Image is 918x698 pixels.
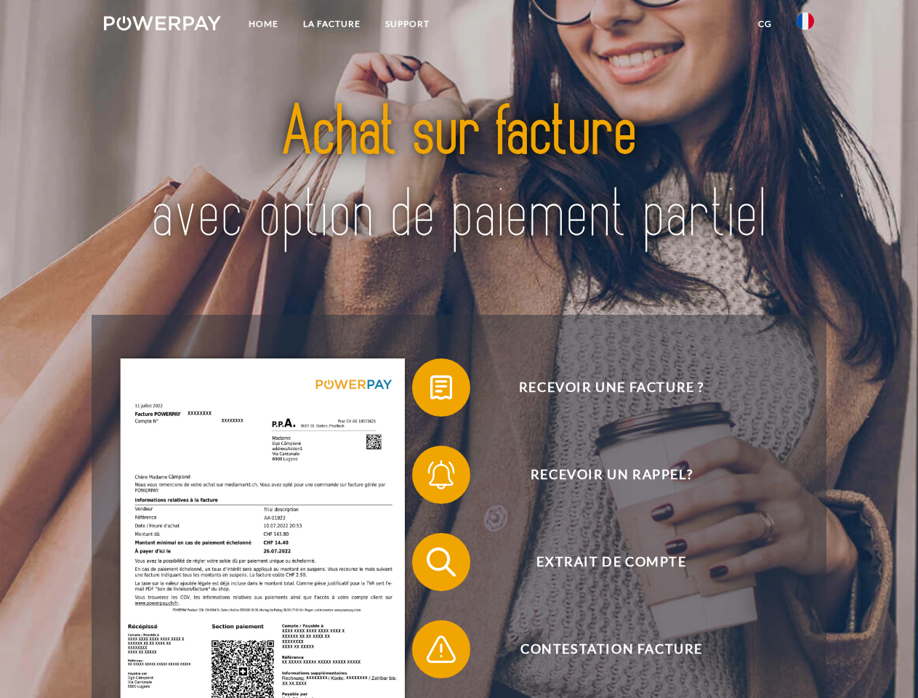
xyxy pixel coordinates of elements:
[423,544,459,580] img: qb_search.svg
[433,620,789,678] span: Contestation Facture
[423,369,459,406] img: qb_bill.svg
[412,358,790,417] button: Recevoir une facture ?
[746,11,784,37] a: CG
[433,533,789,591] span: Extrait de compte
[412,533,790,591] button: Extrait de compte
[104,16,221,31] img: logo-powerpay-white.svg
[236,11,291,37] a: Home
[412,620,790,678] button: Contestation Facture
[291,11,373,37] a: LA FACTURE
[412,446,790,504] button: Recevoir un rappel?
[423,457,459,493] img: qb_bell.svg
[373,11,442,37] a: Support
[423,631,459,667] img: qb_warning.svg
[433,358,789,417] span: Recevoir une facture ?
[139,70,779,278] img: title-powerpay_fr.svg
[433,446,789,504] span: Recevoir un rappel?
[797,12,814,30] img: fr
